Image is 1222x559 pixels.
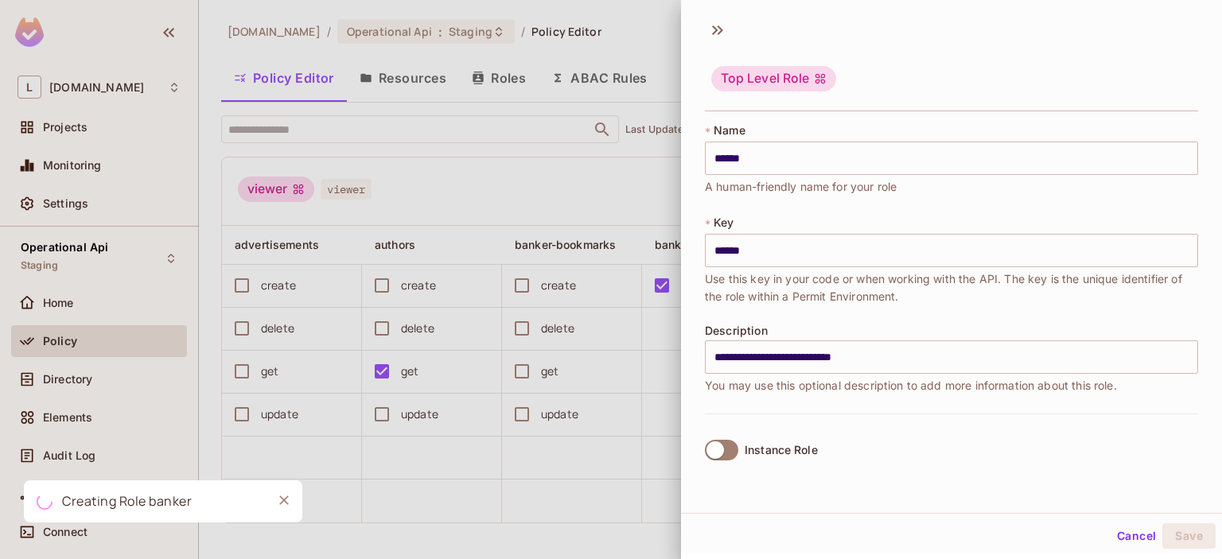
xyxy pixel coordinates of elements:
span: Description [705,324,768,337]
span: Key [714,216,734,229]
span: A human-friendly name for your role [705,178,897,196]
div: Creating Role banker [62,491,192,511]
span: Name [714,124,745,137]
div: Top Level Role [711,66,836,91]
button: Save [1162,523,1216,549]
span: Use this key in your code or when working with the API. The key is the unique identifier of the r... [705,270,1198,305]
button: Cancel [1111,523,1162,549]
div: Instance Role [745,444,818,456]
button: Close [272,488,296,512]
span: You may use this optional description to add more information about this role. [705,377,1117,394]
